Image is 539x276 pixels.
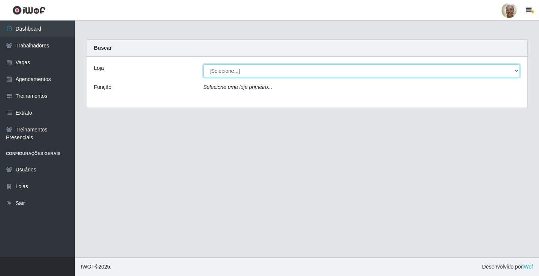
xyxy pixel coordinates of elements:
[94,83,112,91] label: Função
[94,45,112,51] strong: Buscar
[203,84,272,90] i: Selecione uma loja primeiro...
[94,64,104,72] label: Loja
[523,264,533,270] a: iWof
[12,6,46,15] img: CoreUI Logo
[81,264,95,270] span: IWOF
[81,263,112,271] span: © 2025 .
[482,263,533,271] span: Desenvolvido por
